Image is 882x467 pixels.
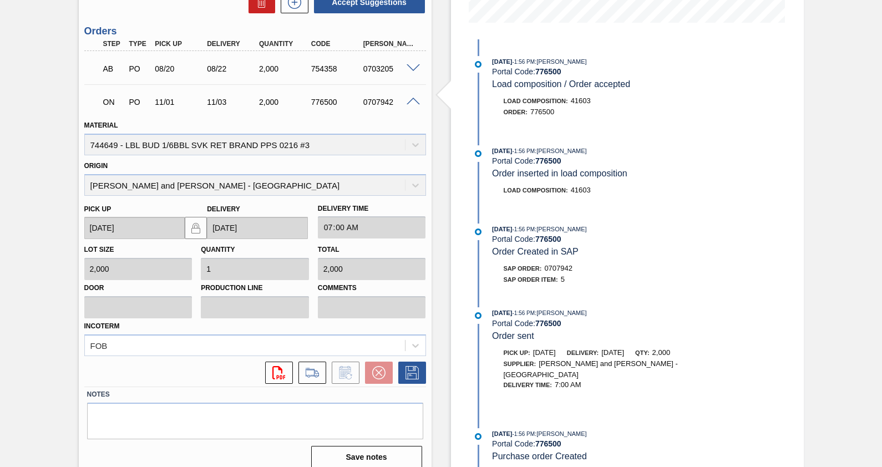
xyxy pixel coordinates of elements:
[152,98,209,106] div: 11/01/2025
[475,433,481,440] img: atual
[84,322,120,330] label: Incoterm
[561,275,565,283] span: 5
[492,451,587,461] span: Purchase order Created
[126,98,152,106] div: Purchase order
[544,264,572,272] span: 0707942
[475,312,481,319] img: atual
[318,201,426,217] label: Delivery Time
[359,362,393,384] div: Cancel Order
[504,361,536,367] span: Supplier:
[504,276,558,283] span: SAP Order Item:
[513,148,535,154] span: - 1:56 PM
[571,97,591,105] span: 41603
[513,59,535,65] span: - 1:56 PM
[90,341,108,350] div: FOB
[293,362,326,384] div: Go to Load Composition
[204,98,261,106] div: 11/03/2025
[492,319,756,328] div: Portal Code:
[256,64,313,73] div: 2,000
[530,108,554,116] span: 776500
[535,226,587,232] span: : [PERSON_NAME]
[535,67,561,76] strong: 776500
[535,309,587,316] span: : [PERSON_NAME]
[535,235,561,243] strong: 776500
[393,362,426,384] div: Save Order
[571,186,591,194] span: 41603
[100,40,126,48] div: Step
[201,280,309,296] label: Production Line
[492,79,630,89] span: Load composition / Order accepted
[185,217,207,239] button: locked
[504,109,528,115] span: Order :
[492,169,627,178] span: Order inserted in load composition
[207,217,308,239] input: mm/dd/yyyy
[84,162,108,170] label: Origin
[204,64,261,73] div: 08/22/2025
[492,58,512,65] span: [DATE]
[103,98,124,106] p: ON
[513,226,535,232] span: - 1:56 PM
[475,150,481,157] img: atual
[533,348,556,357] span: [DATE]
[84,26,426,37] h3: Orders
[201,246,235,253] label: Quantity
[260,362,293,384] div: Open PDF file
[361,40,418,48] div: [PERSON_NAME]. ID
[87,387,423,403] label: Notes
[535,319,561,328] strong: 776500
[601,348,624,357] span: [DATE]
[492,226,512,232] span: [DATE]
[103,64,124,73] p: AB
[126,40,152,48] div: Type
[504,98,568,104] span: Load Composition :
[308,40,366,48] div: Code
[256,98,313,106] div: 2,000
[492,235,756,243] div: Portal Code:
[513,431,535,437] span: - 1:56 PM
[475,61,481,68] img: atual
[308,64,366,73] div: 754358
[535,430,587,437] span: : [PERSON_NAME]
[513,310,535,316] span: - 1:56 PM
[84,121,118,129] label: Material
[308,98,366,106] div: 776500
[492,156,756,165] div: Portal Code:
[152,64,209,73] div: 08/20/2025
[504,265,542,272] span: SAP Order:
[535,439,561,448] strong: 776500
[535,156,561,165] strong: 776500
[204,40,261,48] div: Delivery
[207,205,240,213] label: Delivery
[535,148,587,154] span: : [PERSON_NAME]
[635,349,649,356] span: Qty:
[492,67,756,76] div: Portal Code:
[504,359,678,379] span: [PERSON_NAME] and [PERSON_NAME] - [GEOGRAPHIC_DATA]
[326,362,359,384] div: Inform order change
[126,64,152,73] div: Purchase order
[189,221,202,235] img: locked
[361,64,418,73] div: 0703205
[535,58,587,65] span: : [PERSON_NAME]
[504,187,568,194] span: Load Composition :
[475,229,481,235] img: atual
[84,217,185,239] input: mm/dd/yyyy
[504,382,552,388] span: Delivery Time :
[318,246,339,253] label: Total
[100,57,126,81] div: Awaiting Pick Up
[567,349,599,356] span: Delivery:
[152,40,209,48] div: Pick up
[492,247,579,256] span: Order Created in SAP
[492,331,534,341] span: Order sent
[256,40,313,48] div: Quantity
[492,430,512,437] span: [DATE]
[84,280,192,296] label: Door
[361,98,418,106] div: 0707942
[555,380,581,389] span: 7:00 AM
[504,349,530,356] span: Pick up:
[492,439,756,448] div: Portal Code:
[492,309,512,316] span: [DATE]
[652,348,671,357] span: 2,000
[84,205,111,213] label: Pick up
[84,246,114,253] label: Lot size
[318,280,426,296] label: Comments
